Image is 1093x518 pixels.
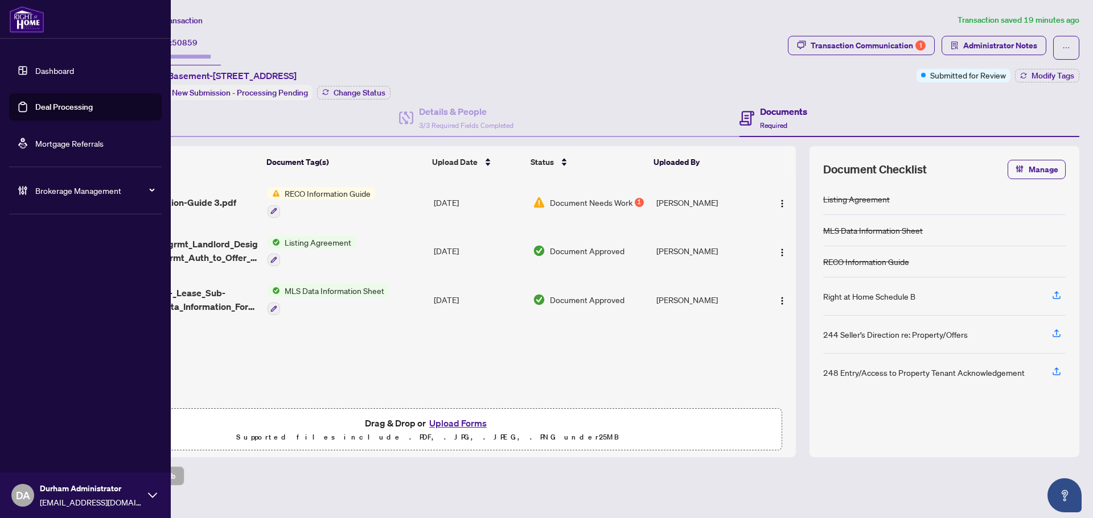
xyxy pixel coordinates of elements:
div: Right at Home Schedule B [823,290,915,302]
span: Document Needs Work [550,196,632,209]
span: Required [760,121,787,130]
td: [PERSON_NAME] [652,227,761,276]
button: Status IconMLS Data Information Sheet [268,284,389,315]
span: 272_Listing_Agrmt_Landlord_Designated_Rep_Agrmt_Auth_to_Offer_for_Lease_-_PropTx-[PERSON_NAME] 8.pdf [108,237,258,264]
span: Part & Basement-[STREET_ADDRESS] [141,69,297,82]
span: [EMAIL_ADDRESS][DOMAIN_NAME] [40,496,142,508]
h4: Documents [760,105,807,118]
button: Modify Tags [1015,69,1079,82]
th: Document Tag(s) [262,146,427,178]
button: Open asap [1047,478,1082,512]
span: ellipsis [1062,44,1070,52]
span: RECO-Information-Guide 3.pdf [108,196,236,209]
img: Logo [778,296,787,305]
span: Listing Agreement [280,236,356,248]
button: Manage [1008,160,1066,179]
div: Transaction Communication [811,36,926,55]
span: Administrator Notes [963,36,1037,55]
span: Change Status [334,89,385,97]
span: Manage [1029,160,1058,179]
button: Upload Forms [426,416,490,430]
td: [DATE] [429,227,528,276]
th: Status [526,146,649,178]
span: 296_Freehold_-_Lease_Sub-Lease_MLS_Data_Information_Form_-_PropTx-[PERSON_NAME] 3.pdf [108,286,258,313]
button: Status IconRECO Information Guide [268,187,375,218]
span: Modify Tags [1032,72,1074,80]
div: Listing Agreement [823,193,890,205]
h4: Details & People [419,105,513,118]
img: Document Status [533,245,545,257]
span: Durham Administrator [40,482,142,495]
button: Logo [773,193,791,212]
button: Logo [773,291,791,309]
div: 1 [635,198,644,207]
span: View Transaction [142,15,203,26]
span: Submitted for Review [930,69,1006,81]
img: Status Icon [268,236,280,248]
a: Deal Processing [35,102,93,112]
span: 3/3 Required Fields Completed [419,121,513,130]
a: Mortgage Referrals [35,138,104,148]
div: Status: [141,85,313,100]
span: solution [951,42,959,49]
div: 1 [915,40,926,51]
span: Document Checklist [823,161,927,177]
span: Brokerage Management [35,184,154,197]
img: logo [9,6,44,33]
td: [PERSON_NAME] [652,275,761,324]
th: (3) File Name [102,146,262,178]
td: [DATE] [429,275,528,324]
span: RECO Information Guide [280,187,375,200]
img: Status Icon [268,284,280,297]
button: Change Status [317,86,391,100]
button: Administrator Notes [942,36,1046,55]
button: Transaction Communication1 [788,36,935,55]
th: Uploaded By [649,146,758,178]
div: 248 Entry/Access to Property Tenant Acknowledgement [823,366,1025,379]
span: New Submission - Processing Pending [172,88,308,98]
span: Document Approved [550,293,624,306]
span: MLS Data Information Sheet [280,284,389,297]
article: Transaction saved 19 minutes ago [958,14,1079,27]
span: DA [16,487,30,503]
span: Status [531,156,554,168]
span: 50859 [172,38,198,48]
img: Status Icon [268,187,280,200]
img: Document Status [533,293,545,306]
td: [DATE] [429,178,528,227]
button: Status IconListing Agreement [268,236,356,267]
span: Document Approved [550,245,624,257]
img: Logo [778,248,787,257]
span: Upload Date [432,156,478,168]
th: Upload Date [428,146,526,178]
div: RECO Information Guide [823,255,909,268]
div: MLS Data Information Sheet [823,224,923,237]
p: Supported files include .PDF, .JPG, .JPEG, .PNG under 25 MB [80,430,775,444]
span: Drag & Drop orUpload FormsSupported files include .PDF, .JPG, .JPEG, .PNG under25MB [73,409,782,451]
span: Drag & Drop or [365,416,490,430]
button: Logo [773,242,791,260]
a: Dashboard [35,65,74,76]
img: Document Status [533,196,545,209]
img: Logo [778,199,787,208]
td: [PERSON_NAME] [652,178,761,227]
div: 244 Seller’s Direction re: Property/Offers [823,328,968,341]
